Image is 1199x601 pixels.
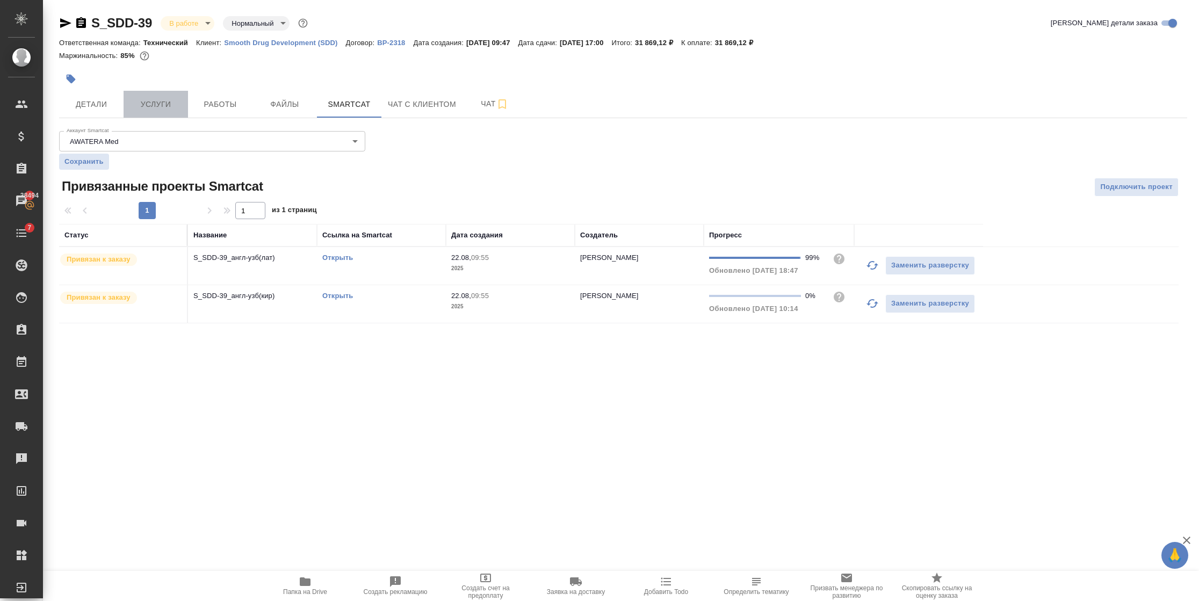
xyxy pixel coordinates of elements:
[580,230,618,241] div: Создатель
[451,254,471,262] p: 22.08,
[166,19,201,28] button: В работе
[414,39,466,47] p: Дата создания:
[364,588,428,596] span: Создать рекламацию
[891,298,969,310] span: Заменить разверстку
[451,230,503,241] div: Дата создания
[859,252,885,278] button: Обновить прогресс
[3,187,40,214] a: 38494
[898,584,976,599] span: Скопировать ссылку на оценку заказа
[64,230,89,241] div: Статус
[193,252,312,263] p: S_SDD-39_англ-узб(лат)
[143,39,196,47] p: Технический
[346,39,378,47] p: Договор:
[451,263,569,274] p: 2025
[272,204,317,219] span: из 1 страниц
[59,17,72,30] button: Скопировать ссылку для ЯМессенджера
[518,39,560,47] p: Дата сдачи:
[193,230,227,241] div: Название
[531,571,621,601] button: Заявка на доставку
[709,230,742,241] div: Прогресс
[224,38,345,47] a: Smooth Drug Development (SDD)
[377,39,413,47] p: ВР-2318
[120,52,137,60] p: 85%
[59,39,143,47] p: Ответственная команда:
[560,39,612,47] p: [DATE] 17:00
[1094,178,1179,197] button: Подключить проект
[801,571,892,601] button: Призвать менеджера по развитию
[885,256,975,275] button: Заменить разверстку
[3,220,40,247] a: 7
[891,259,969,272] span: Заменить разверстку
[283,588,327,596] span: Папка на Drive
[447,584,524,599] span: Создать счет на предоплату
[709,305,798,313] span: Обновлено [DATE] 10:14
[138,49,151,63] button: 3954.00 RUB;
[59,67,83,91] button: Добавить тэг
[322,230,392,241] div: Ссылка на Smartcat
[130,98,182,111] span: Услуги
[715,39,761,47] p: 31 869,12 ₽
[711,571,801,601] button: Определить тематику
[805,252,824,263] div: 99%
[469,97,521,111] span: Чат
[67,292,131,303] p: Привязан к заказу
[350,571,440,601] button: Создать рекламацию
[859,291,885,316] button: Обновить прогресс
[635,39,681,47] p: 31 869,12 ₽
[224,39,345,47] p: Smooth Drug Development (SDD)
[612,39,635,47] p: Итого:
[194,98,246,111] span: Работы
[59,131,365,151] div: AWATERA Med
[67,137,122,146] button: AWATERA Med
[228,19,277,28] button: Нормальный
[471,292,489,300] p: 09:55
[59,52,120,60] p: Маржинальность:
[496,98,509,111] svg: Подписаться
[1051,18,1158,28] span: [PERSON_NAME] детали заказа
[805,291,824,301] div: 0%
[322,292,353,300] a: Открыть
[193,291,312,301] p: S_SDD-39_англ-узб(кир)
[681,39,715,47] p: К оплате:
[75,17,88,30] button: Скопировать ссылку
[621,571,711,601] button: Добавить Todo
[223,16,290,31] div: В работе
[709,266,798,274] span: Обновлено [DATE] 18:47
[466,39,518,47] p: [DATE] 09:47
[161,16,214,31] div: В работе
[1161,542,1188,569] button: 🙏
[580,292,639,300] p: [PERSON_NAME]
[892,571,982,601] button: Скопировать ссылку на оценку заказа
[1100,181,1173,193] span: Подключить проект
[21,222,38,233] span: 7
[808,584,885,599] span: Призвать менеджера по развитию
[323,98,375,111] span: Smartcat
[322,254,353,262] a: Открыть
[440,571,531,601] button: Создать счет на предоплату
[296,16,310,30] button: Доп статусы указывают на важность/срочность заказа
[388,98,456,111] span: Чат с клиентом
[91,16,152,30] a: S_SDD-39
[724,588,789,596] span: Определить тематику
[64,156,104,167] span: Сохранить
[377,38,413,47] a: ВР-2318
[66,98,117,111] span: Детали
[59,154,109,170] button: Сохранить
[451,292,471,300] p: 22.08,
[196,39,224,47] p: Клиент:
[59,178,263,195] span: Привязанные проекты Smartcat
[14,190,45,201] span: 38494
[259,98,310,111] span: Файлы
[580,254,639,262] p: [PERSON_NAME]
[885,294,975,313] button: Заменить разверстку
[644,588,688,596] span: Добавить Todo
[547,588,605,596] span: Заявка на доставку
[471,254,489,262] p: 09:55
[1166,544,1184,567] span: 🙏
[67,254,131,265] p: Привязан к заказу
[260,571,350,601] button: Папка на Drive
[451,301,569,312] p: 2025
